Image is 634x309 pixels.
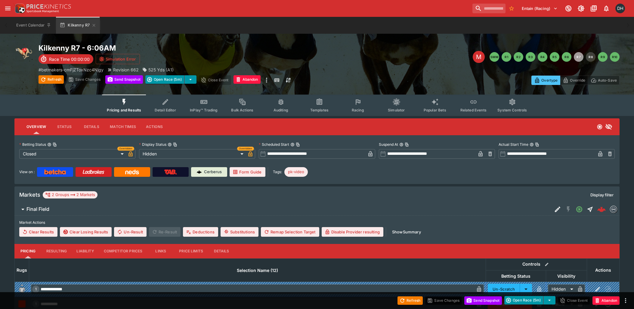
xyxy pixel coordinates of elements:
[601,3,612,14] button: Notifications
[191,167,227,177] a: Cerberus
[142,67,174,73] div: 525 Yds (A1)
[570,77,585,83] p: Override
[19,149,126,159] div: Closed
[39,43,329,53] h2: Copy To Clipboard
[231,108,253,112] span: Bulk Actions
[563,204,574,215] button: SGM Disabled
[290,142,295,147] button: Scheduled StartCopy To Clipboard
[22,120,51,134] button: Overview
[113,67,139,73] p: Revision 662
[592,297,620,303] span: Mark an event as closed and abandoned.
[13,17,55,34] button: Event Calendar
[125,170,139,174] img: Neds
[78,120,105,134] button: Details
[504,296,555,304] div: split button
[464,296,502,305] button: Send Snapshot
[514,52,523,62] button: R2
[531,76,620,85] div: Start From
[535,142,539,147] button: Copy To Clipboard
[610,52,620,62] button: R10
[14,203,552,215] button: Final Field
[149,227,181,237] span: Re-Result
[560,76,588,85] button: Override
[102,95,532,116] div: Event type filters
[114,227,146,237] span: Un-Result
[259,142,289,147] p: Scheduled Start
[597,205,606,214] div: 86531fd9-7d9d-47ee-bb7c-174d821d572d
[497,108,527,112] span: System Controls
[548,284,575,294] div: Hidden
[460,108,487,112] span: Related Events
[168,142,172,147] button: Display StatusCopy To Clipboard
[233,76,261,82] span: Mark an event as closed and abandoned.
[53,142,57,147] button: Copy To Clipboard
[388,108,405,112] span: Simulator
[486,258,587,270] th: Controls
[105,120,141,134] button: Match Times
[44,170,66,174] img: Betcha
[17,284,27,294] img: blank-silk.png
[424,108,446,112] span: Popular Bets
[19,218,615,227] label: Market Actions
[551,273,582,280] span: Visibility
[15,258,29,282] th: Rugs
[530,142,534,147] button: Actual Start TimeCopy To Clipboard
[490,52,620,62] nav: pagination navigation
[538,52,547,62] button: R4
[145,75,196,84] div: split button
[507,4,516,13] button: No Bookmarks
[13,2,25,14] img: PriceKinetics Logo
[588,76,620,85] button: Auto-Save
[105,75,143,84] button: Send Snapshot
[399,142,404,147] button: Suspend AtCopy To Clipboard
[502,52,511,62] button: R1
[119,147,132,151] span: Overridden
[586,52,595,62] button: R8
[499,142,528,147] p: Actual Start Time
[233,75,261,84] button: Abandon
[562,52,571,62] button: R6
[472,4,506,13] input: search
[141,120,168,134] button: Actions
[263,75,270,85] button: more
[26,10,59,13] img: Sportsbook Management
[230,167,265,177] a: Form Guide
[51,120,78,134] button: Status
[173,142,177,147] button: Copy To Clipboard
[518,4,561,13] button: Select Tenant
[148,67,174,73] p: 525 Yds (A1)
[261,227,319,237] button: Remap Selection Target
[26,206,49,212] h6: Final Field
[190,108,218,112] span: InPlay™ Trading
[622,297,629,304] button: more
[322,227,383,237] button: Disable Provider resulting
[563,3,574,14] button: Connected to PK
[610,206,617,213] div: betmakers
[274,108,288,112] span: Auditing
[230,267,285,274] span: Selection Name (12)
[592,296,620,305] button: Abandon
[473,51,485,63] div: Edit Meeting
[14,244,42,258] button: Pricing
[284,169,308,175] span: pk-video
[19,142,46,147] p: Betting Status
[19,227,57,237] button: Clear Results
[139,142,166,147] p: Display Status
[184,75,196,84] button: select merge strategy
[310,108,329,112] span: Templates
[397,296,423,305] button: Refresh
[597,205,606,214] img: logo-cerberus--red.svg
[605,123,612,130] svg: Hidden
[296,142,300,147] button: Copy To Clipboard
[284,167,308,177] div: Betting Target: cerberus
[587,190,617,200] button: Display filter
[197,170,202,174] img: Cerberus
[145,75,184,84] button: Open Race (5m)
[610,206,617,213] img: betmakers
[495,273,537,280] span: Betting Status
[574,204,585,215] button: Open
[543,261,551,268] button: Bulk edit
[34,287,38,291] span: 1
[588,3,599,14] button: Documentation
[598,77,617,83] p: Auto-Save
